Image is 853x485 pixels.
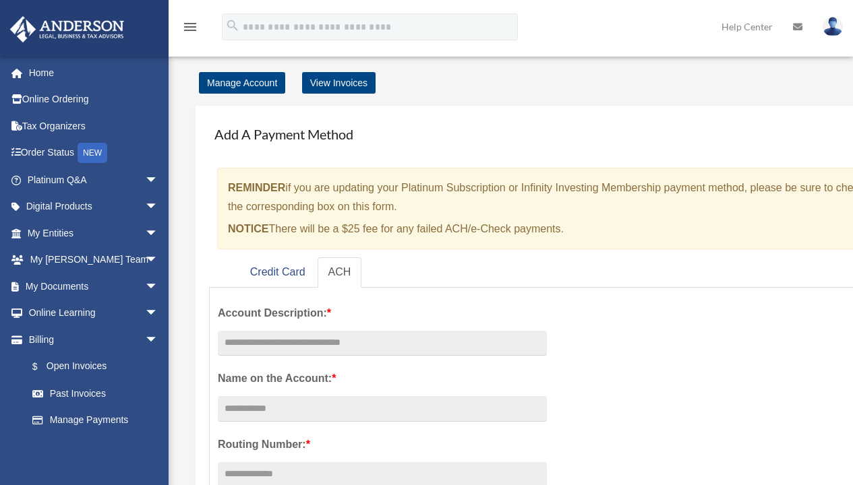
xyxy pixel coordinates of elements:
[228,182,285,193] strong: REMINDER
[9,139,179,167] a: Order StatusNEW
[9,193,179,220] a: Digital Productsarrow_drop_down
[9,433,179,460] a: Events Calendar
[145,247,172,274] span: arrow_drop_down
[78,143,107,163] div: NEW
[182,19,198,35] i: menu
[228,223,268,234] strong: NOTICE
[302,72,376,94] a: View Invoices
[9,220,179,247] a: My Entitiesarrow_drop_down
[6,16,128,42] img: Anderson Advisors Platinum Portal
[9,326,179,353] a: Billingarrow_drop_down
[145,220,172,247] span: arrow_drop_down
[9,300,179,327] a: Online Learningarrow_drop_down
[9,112,179,139] a: Tax Organizers
[145,326,172,354] span: arrow_drop_down
[145,273,172,300] span: arrow_drop_down
[145,166,172,194] span: arrow_drop_down
[218,435,547,454] label: Routing Number:
[9,59,179,86] a: Home
[19,353,179,381] a: $Open Invoices
[9,247,179,273] a: My [PERSON_NAME] Teamarrow_drop_down
[823,17,843,36] img: User Pic
[145,300,172,327] span: arrow_drop_down
[19,380,179,407] a: Past Invoices
[9,166,179,193] a: Platinum Q&Aarrow_drop_down
[199,72,285,94] a: Manage Account
[239,257,316,288] a: Credit Card
[19,407,172,434] a: Manage Payments
[145,193,172,221] span: arrow_drop_down
[225,18,240,33] i: search
[318,257,362,288] a: ACH
[218,369,547,388] label: Name on the Account:
[218,304,547,323] label: Account Description:
[40,358,47,375] span: $
[9,273,179,300] a: My Documentsarrow_drop_down
[182,24,198,35] a: menu
[9,86,179,113] a: Online Ordering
